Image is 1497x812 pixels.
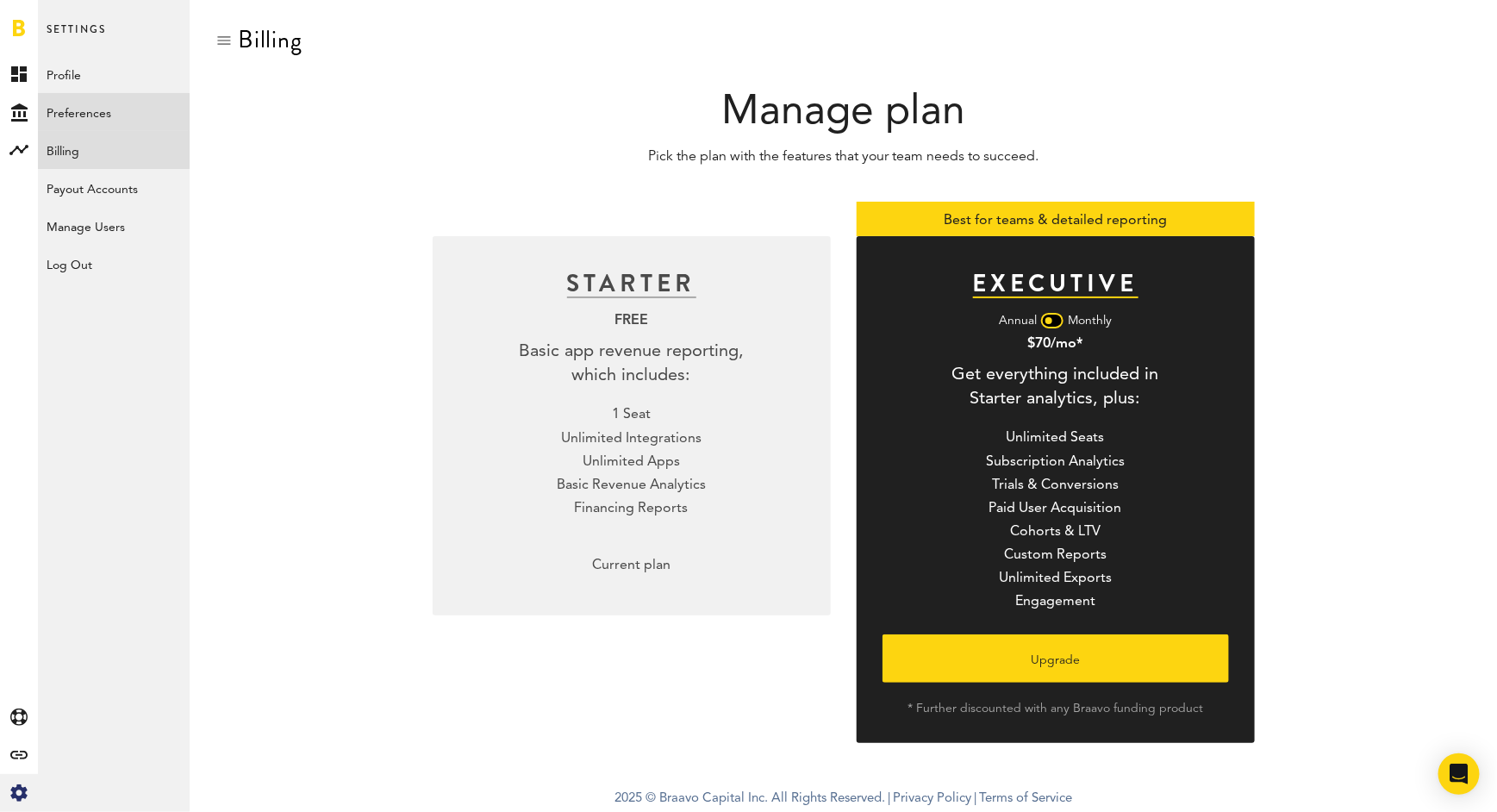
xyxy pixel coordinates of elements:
[883,700,1229,717] div: * Further discounted with any Braavo funding product
[986,453,1125,472] div: Subscription Analytics
[952,363,1159,411] div: Get everything included in Starter analytics, plus:
[857,202,1255,236] div: Best for teams & detailed reporting
[986,569,1125,588] div: Unlimited Exports
[979,792,1072,805] a: Terms of Service
[986,476,1125,495] div: Trials & Conversions
[519,340,744,388] div: Basic app revenue reporting, which includes:
[38,169,190,207] a: Payout Accounts
[883,634,1229,683] button: Upgrade
[986,592,1125,611] div: Engagement
[38,55,190,93] a: Profile
[38,207,190,245] a: Manage Users
[458,541,805,590] div: Current plan
[47,19,106,55] span: Settings
[38,245,190,276] div: Log Out
[1028,334,1083,354] div: $70/mo*
[38,131,190,169] a: Billing
[36,12,98,28] span: Support
[986,522,1125,541] div: Cohorts & LTV
[721,92,965,134] span: Manage plan
[986,546,1125,565] div: Custom Reports
[986,499,1125,518] div: Paid User Acquisition
[567,271,696,298] div: STARTER
[614,310,648,331] div: FREE
[557,476,706,495] div: Basic Revenue Analytics
[1438,753,1480,795] div: Open Intercom Messenger
[215,147,1471,167] p: Pick the plan with the features that your team needs to succeed.
[557,453,706,472] div: Unlimited Apps
[557,499,706,518] div: Financing Reports
[238,26,303,53] div: Billing
[973,271,1138,298] div: EXECUTIVE
[557,429,706,448] div: Unlimited Integrations
[986,428,1125,448] div: Unlimited Seats
[999,312,1037,329] div: Annual
[614,786,885,812] span: 2025 © Braavo Capital Inc. All Rights Reserved.
[1068,312,1112,329] div: Monthly
[557,405,706,425] div: 1 Seat
[893,792,971,805] a: Privacy Policy
[38,93,190,131] a: Preferences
